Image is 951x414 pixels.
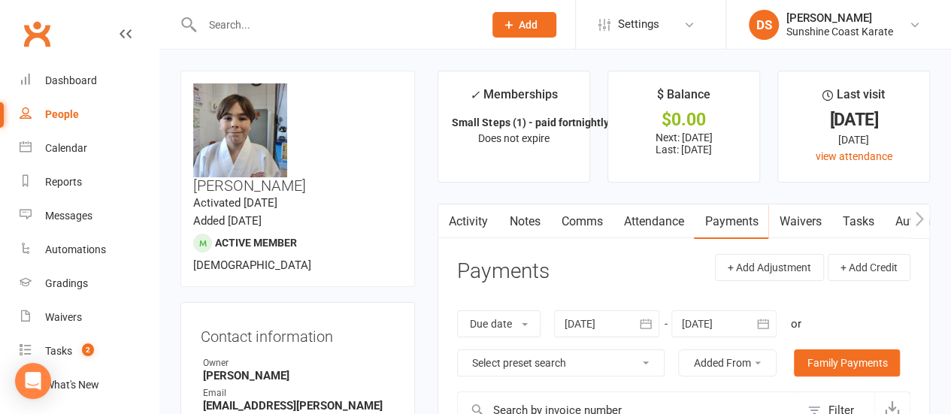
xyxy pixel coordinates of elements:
span: [DEMOGRAPHIC_DATA] [193,258,311,272]
button: Add [492,12,556,38]
div: Tasks [45,345,72,357]
div: Open Intercom Messenger [15,363,51,399]
span: Settings [618,8,659,41]
a: view attendance [816,150,892,162]
span: Active member [215,237,297,249]
span: Add [519,19,538,31]
p: Next: [DATE] Last: [DATE] [622,131,746,156]
div: What's New [45,379,99,391]
a: Dashboard [20,64,159,98]
a: Family Payments [794,349,900,376]
a: Attendance [613,204,694,239]
h3: [PERSON_NAME] [193,83,402,194]
time: Activated [DATE] [193,196,277,210]
div: Waivers [45,311,82,323]
a: Payments [694,204,768,239]
a: Tasks 2 [20,334,159,368]
input: Search... [198,14,474,35]
a: Activity [438,204,498,239]
a: Messages [20,199,159,233]
a: Reports [20,165,159,199]
div: Sunshine Coast Karate [786,25,893,38]
a: People [20,98,159,131]
div: Messages [45,210,92,222]
a: What's New [20,368,159,402]
button: Due date [457,310,541,337]
div: Email [203,386,395,400]
span: Does not expire [478,132,550,144]
div: Memberships [470,85,558,113]
div: [DATE] [792,112,916,128]
a: Tasks [831,204,884,239]
div: Reports [45,176,82,188]
div: [DATE] [792,131,916,148]
a: Waivers [20,301,159,334]
span: 2 [82,343,94,356]
h3: Payments [457,260,549,283]
div: [PERSON_NAME] [786,11,893,25]
h3: Contact information [201,322,395,345]
time: Added [DATE] [193,214,262,228]
div: Calendar [45,142,87,154]
img: image1753770702.png [193,83,287,177]
a: Waivers [768,204,831,239]
a: Clubworx [18,15,56,53]
div: DS [749,10,779,40]
div: Dashboard [45,74,97,86]
div: Last visit [822,85,885,112]
a: Calendar [20,131,159,165]
div: Gradings [45,277,88,289]
div: Automations [45,243,106,255]
a: Automations [20,233,159,267]
a: Gradings [20,267,159,301]
button: + Add Credit [828,254,910,281]
div: or [790,315,801,333]
button: + Add Adjustment [715,254,824,281]
button: Added From [678,349,777,376]
a: Notes [498,204,550,239]
strong: [PERSON_NAME] [203,369,395,382]
div: $0.00 [622,112,746,128]
i: ✓ [470,88,480,102]
strong: Small Steps (1) - paid fortnightly [452,116,608,128]
a: Comms [550,204,613,239]
div: Owner [203,356,395,370]
div: $ Balance [657,85,710,112]
div: People [45,108,79,120]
